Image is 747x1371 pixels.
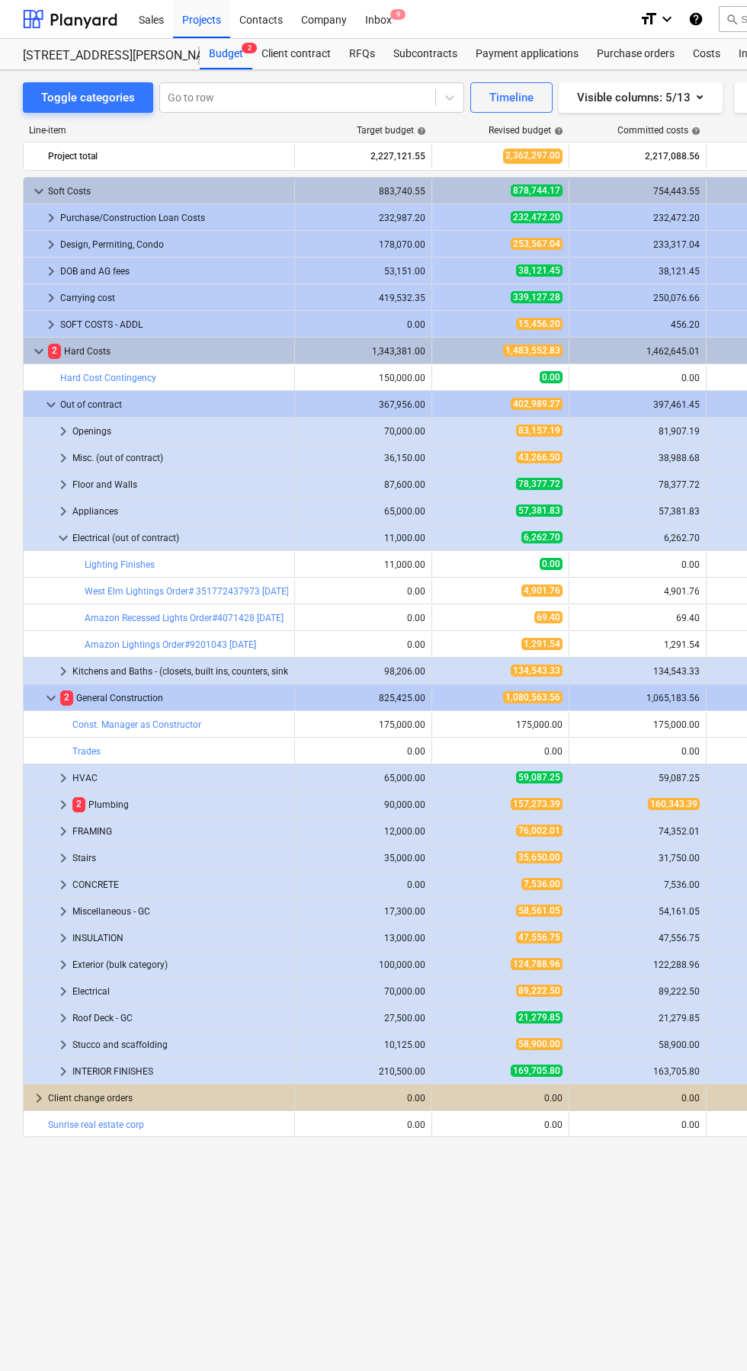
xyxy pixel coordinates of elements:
[301,666,425,677] div: 98,206.00
[301,506,425,517] div: 65,000.00
[575,773,700,783] div: 59,087.25
[60,259,288,283] div: DOB and AG fees
[60,312,288,337] div: SOFT COSTS - ADDL
[242,43,257,53] span: 2
[301,213,425,223] div: 232,987.20
[511,958,563,970] span: 124,788.96
[60,690,73,705] span: 2
[200,39,252,69] a: Budget2
[551,127,563,136] span: help
[301,186,425,197] div: 883,740.55
[521,878,563,890] span: 7,536.00
[42,262,60,280] span: keyboard_arrow_right
[384,39,466,69] div: Subcontracts
[575,906,700,917] div: 54,161.05
[85,586,289,597] a: West Elm Lightings Order# 351772437973 [DATE]
[42,396,60,414] span: keyboard_arrow_down
[575,586,700,597] div: 4,901.76
[516,985,563,997] span: 89,222.50
[301,533,425,543] div: 11,000.00
[575,293,700,303] div: 250,076.66
[301,613,425,623] div: 0.00
[511,1065,563,1077] span: 169,705.80
[575,879,700,890] div: 7,536.00
[85,613,284,623] a: Amazon Recessed Lights Order#4071428 [DATE]
[540,371,563,383] span: 0.00
[48,144,288,168] div: Project total
[301,639,425,650] div: 0.00
[575,639,700,650] div: 1,291.54
[301,986,425,997] div: 70,000.00
[54,876,72,894] span: keyboard_arrow_right
[60,286,288,310] div: Carrying cost
[414,127,426,136] span: help
[438,1120,563,1130] div: 0.00
[521,531,563,543] span: 6,262.70
[54,422,72,440] span: keyboard_arrow_right
[575,346,700,357] div: 1,462,645.01
[72,899,288,924] div: Miscellaneous - GC
[575,933,700,943] div: 47,556.75
[575,1066,700,1077] div: 163,705.80
[511,798,563,810] span: 157,273.39
[575,426,700,437] div: 81,907.19
[60,373,156,383] a: Hard Cost Contingency
[72,526,288,550] div: Electrical (out of contract)
[688,127,701,136] span: help
[301,773,425,783] div: 65,000.00
[503,149,563,163] span: 2,362,297.00
[72,793,288,817] div: Plumbing
[72,1059,288,1084] div: INTERIOR FINISHES
[301,399,425,410] div: 367,956.00
[301,239,425,250] div: 178,070.00
[54,902,72,921] span: keyboard_arrow_right
[30,1089,48,1107] span: keyboard_arrow_right
[23,48,181,64] div: [STREET_ADDRESS][PERSON_NAME]
[42,209,60,227] span: keyboard_arrow_right
[575,1039,700,1050] div: 58,900.00
[54,529,72,547] span: keyboard_arrow_down
[577,88,704,107] div: Visible columns : 5/13
[516,905,563,917] span: 58,561.05
[72,979,288,1004] div: Electrical
[575,373,700,383] div: 0.00
[54,929,72,947] span: keyboard_arrow_right
[54,502,72,521] span: keyboard_arrow_right
[54,1009,72,1027] span: keyboard_arrow_right
[60,392,288,417] div: Out of contract
[301,1039,425,1050] div: 10,125.00
[72,819,288,844] div: FRAMING
[489,125,563,136] div: Revised budget
[684,39,729,69] a: Costs
[511,665,563,677] span: 134,543.33
[54,476,72,494] span: keyboard_arrow_right
[85,559,155,570] a: Lighting Finishes
[72,846,288,870] div: Stairs
[301,586,425,597] div: 0.00
[511,184,563,197] span: 878,744.17
[252,39,340,69] div: Client contract
[72,953,288,977] div: Exterior (bulk category)
[301,559,425,570] div: 11,000.00
[42,689,60,707] span: keyboard_arrow_down
[438,746,563,757] div: 0.00
[48,1086,288,1110] div: Client change orders
[42,235,60,254] span: keyboard_arrow_right
[301,1013,425,1023] div: 27,500.00
[575,399,700,410] div: 397,461.45
[648,798,700,810] span: 160,343.39
[72,719,201,730] a: Const. Manager as Constructor
[72,499,288,524] div: Appliances
[72,659,288,684] div: Kitchens and Baths - (closets, built ins, counters, sinks, plumbing, appliances, laundries)
[511,398,563,410] span: 402,989.27
[575,1093,700,1104] div: 0.00
[521,638,563,650] span: 1,291.54
[588,39,684,69] a: Purchase orders
[489,88,534,107] div: Timeline
[301,933,425,943] div: 13,000.00
[54,769,72,787] span: keyboard_arrow_right
[301,799,425,810] div: 90,000.00
[48,344,61,358] span: 2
